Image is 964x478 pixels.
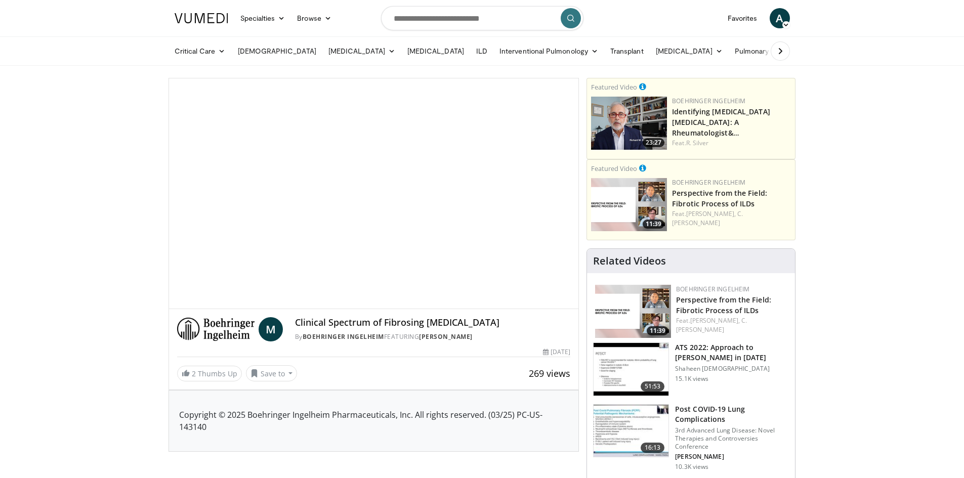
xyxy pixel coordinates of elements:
a: Identifying [MEDICAL_DATA] [MEDICAL_DATA]: A Rheumatologist&… [672,107,770,138]
span: 51:53 [641,381,665,392]
span: 16:13 [641,443,665,453]
img: 667297da-f7fe-4586-84bf-5aeb1aa9adcb.150x105_q85_crop-smart_upscale.jpg [594,405,668,457]
video-js: Video Player [169,78,579,309]
a: Boehringer Ingelheim [672,97,745,105]
img: 0d260a3c-dea8-4d46-9ffd-2859801fb613.png.150x105_q85_crop-smart_upscale.png [591,178,667,231]
small: Featured Video [591,82,637,92]
h4: Clinical Spectrum of Fibrosing [MEDICAL_DATA] [295,317,570,328]
p: 3rd Advanced Lung Disease: Novel Therapies and Controversies Conference [675,426,789,451]
img: VuMedi Logo [175,13,228,23]
img: dcc7dc38-d620-4042-88f3-56bf6082e623.png.150x105_q85_crop-smart_upscale.png [591,97,667,150]
a: 2 Thumbs Up [177,366,242,381]
a: 11:39 [591,178,667,231]
h3: Post COVID-19 Lung Complications [675,404,789,424]
small: Featured Video [591,164,637,173]
a: Boehringer Ingelheim [676,285,749,293]
a: 51:53 ATS 2022: Approach to [PERSON_NAME] in [DATE] Shaheen [DEMOGRAPHIC_DATA] 15.1K views [593,342,789,396]
p: [PERSON_NAME] [675,453,789,461]
span: 11:39 [647,326,668,335]
a: 23:27 [591,97,667,150]
a: Interventional Pulmonology [493,41,604,61]
a: [MEDICAL_DATA] [401,41,470,61]
button: Save to [246,365,298,381]
div: Feat. [672,139,791,148]
a: 16:13 Post COVID-19 Lung Complications 3rd Advanced Lung Disease: Novel Therapies and Controversi... [593,404,789,471]
a: [PERSON_NAME], [686,209,736,218]
span: 11:39 [643,220,664,229]
a: Boehringer Ingelheim [672,178,745,187]
a: M [259,317,283,341]
a: Favorites [722,8,764,28]
h4: Related Videos [593,255,666,267]
a: Critical Care [169,41,232,61]
a: Boehringer Ingelheim [303,332,384,341]
a: [PERSON_NAME], [690,316,740,325]
input: Search topics, interventions [381,6,583,30]
a: Perspective from the Field: Fibrotic Process of ILDs [672,188,767,208]
a: Specialties [234,8,291,28]
a: [DEMOGRAPHIC_DATA] [232,41,322,61]
span: 269 views [529,367,570,379]
a: C. [PERSON_NAME] [672,209,743,227]
div: Feat. [676,316,787,334]
a: A [770,8,790,28]
a: Pulmonary Infection [729,41,816,61]
a: R. Silver [686,139,709,147]
a: ILD [470,41,493,61]
p: 15.1K views [675,375,708,383]
span: 2 [192,369,196,378]
a: [PERSON_NAME] [419,332,473,341]
a: [MEDICAL_DATA] [650,41,729,61]
a: 11:39 [595,285,671,338]
a: Transplant [604,41,650,61]
div: Feat. [672,209,791,228]
div: [DATE] [543,347,570,357]
p: 10.3K views [675,463,708,471]
img: Boehringer Ingelheim [177,317,255,341]
p: Shaheen [DEMOGRAPHIC_DATA] [675,365,789,373]
span: 23:27 [643,138,664,147]
h3: ATS 2022: Approach to [PERSON_NAME] in [DATE] [675,342,789,363]
img: 0d260a3c-dea8-4d46-9ffd-2859801fb613.png.150x105_q85_crop-smart_upscale.png [595,285,671,338]
a: Browse [291,8,338,28]
a: C. [PERSON_NAME] [676,316,747,334]
p: Copyright © 2025 Boehringer Ingelheim Pharmaceuticals, Inc. All rights reserved. (03/25) PC-US-14... [179,409,569,433]
img: 5903cf87-07ec-4ec6-b228-01333f75c79d.150x105_q85_crop-smart_upscale.jpg [594,343,668,396]
a: Perspective from the Field: Fibrotic Process of ILDs [676,295,771,315]
div: By FEATURING [295,332,570,341]
a: [MEDICAL_DATA] [322,41,401,61]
